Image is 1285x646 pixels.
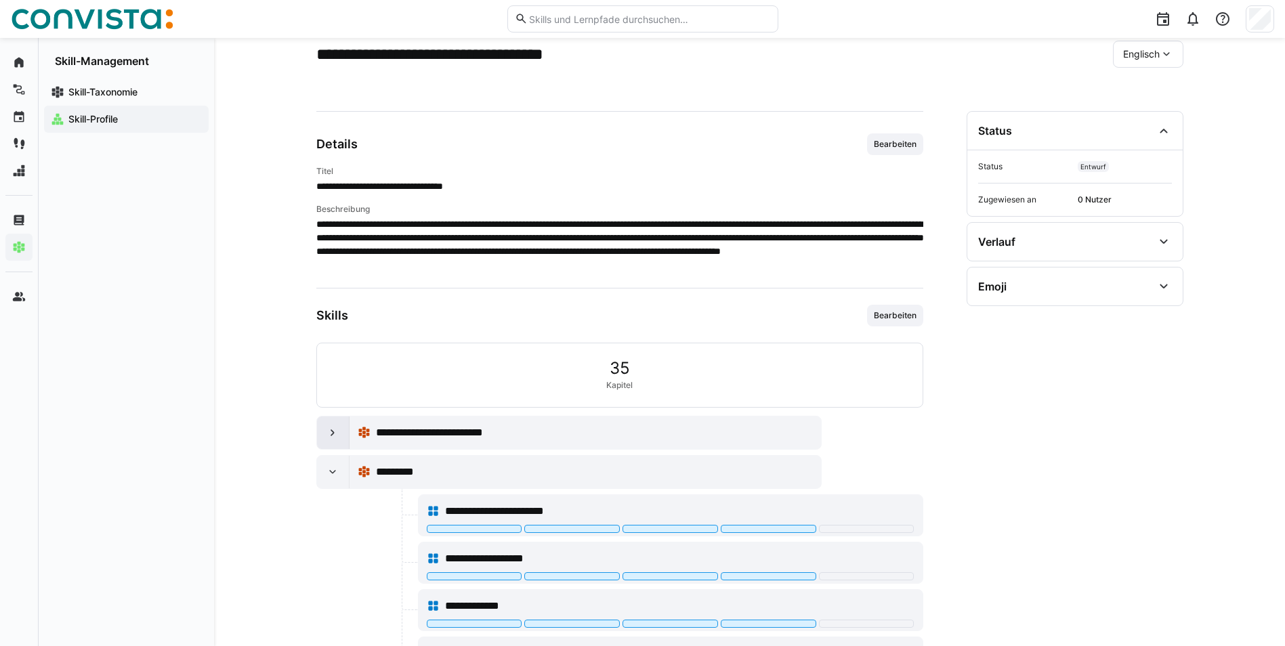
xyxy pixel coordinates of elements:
[610,360,630,377] span: 35
[867,133,923,155] button: Bearbeiten
[978,280,1007,293] div: Emoji
[1078,194,1172,205] span: 0 Nutzer
[316,166,923,177] h4: Titel
[316,204,923,215] h4: Beschreibung
[316,308,348,323] h3: Skills
[1123,47,1160,61] span: Englisch
[978,194,1072,205] span: Zugewiesen an
[978,235,1015,249] div: Verlauf
[1080,163,1106,171] span: Entwurf
[978,161,1072,172] span: Status
[606,380,633,391] span: Kapitel
[316,137,358,152] h3: Details
[978,124,1012,137] div: Status
[867,305,923,326] button: Bearbeiten
[872,139,918,150] span: Bearbeiten
[872,310,918,321] span: Bearbeiten
[528,13,770,25] input: Skills und Lernpfade durchsuchen…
